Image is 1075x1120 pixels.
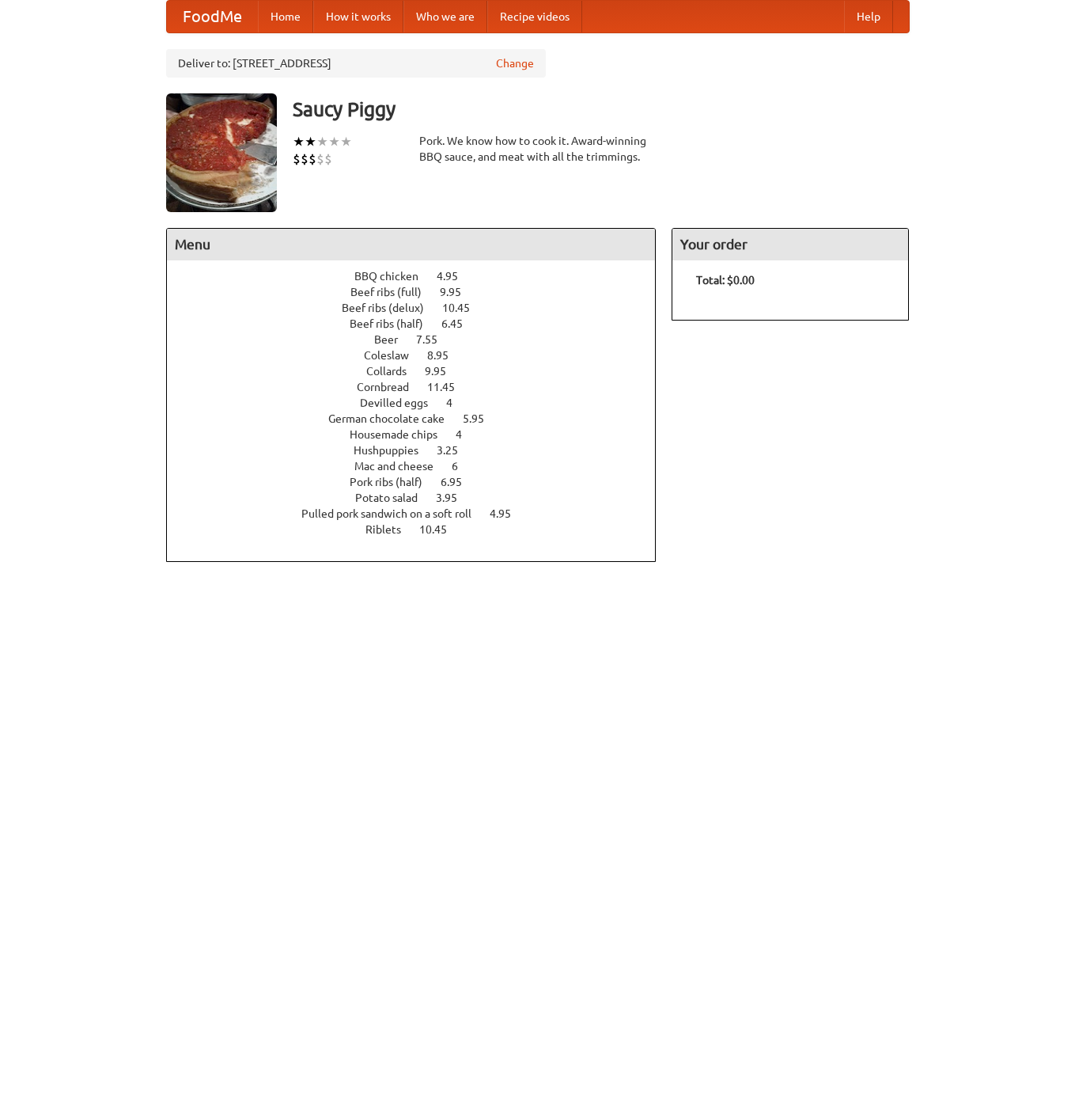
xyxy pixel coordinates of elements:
[374,333,467,346] a: Beer 7.55
[487,1,582,32] a: Recipe videos
[357,381,425,393] span: Cornbread
[355,492,433,504] span: Potato salad
[293,150,301,168] li: $
[696,274,755,287] b: Total: $0.00
[463,412,500,425] span: 5.95
[350,317,439,330] span: Beef ribs (half)
[437,444,474,457] span: 3.25
[452,460,474,473] span: 6
[354,270,487,283] a: BBQ chicken 4.95
[355,492,486,504] a: Potato salad 3.95
[354,270,434,283] span: BBQ chicken
[437,270,474,283] span: 4.95
[490,507,527,520] span: 4.95
[342,302,499,314] a: Beef ribs (delux) 10.45
[350,317,492,330] a: Beef ribs (half) 6.45
[672,229,908,260] h4: Your order
[354,460,487,473] a: Mac and cheese 6
[313,1,403,32] a: How it works
[258,1,313,32] a: Home
[365,523,417,536] span: Riblets
[442,302,486,314] span: 10.45
[427,349,464,362] span: 8.95
[844,1,893,32] a: Help
[328,412,513,425] a: German chocolate cake 5.95
[340,133,352,150] li: ★
[419,523,463,536] span: 10.45
[456,428,478,441] span: 4
[419,133,657,165] div: Pork. We know how to cook it. Award-winning BBQ sauce, and meat with all the trimmings.
[374,333,414,346] span: Beer
[436,492,473,504] span: 3.95
[350,428,491,441] a: Housemade chips 4
[440,286,477,298] span: 9.95
[350,286,437,298] span: Beef ribs (full)
[354,444,434,457] span: Hushpuppies
[167,1,258,32] a: FoodMe
[427,381,471,393] span: 11.45
[167,229,656,260] h4: Menu
[342,302,440,314] span: Beef ribs (delux)
[365,523,476,536] a: Riblets 10.45
[357,381,484,393] a: Cornbread 11.45
[328,133,340,150] li: ★
[316,150,324,168] li: $
[301,150,308,168] li: $
[441,476,478,488] span: 6.95
[308,150,316,168] li: $
[293,93,910,125] h3: Saucy Piggy
[350,476,438,488] span: Pork ribs (half)
[446,397,468,409] span: 4
[350,476,491,488] a: Pork ribs (half) 6.95
[316,133,328,150] li: ★
[301,507,540,520] a: Pulled pork sandwich on a soft roll 4.95
[350,286,490,298] a: Beef ribs (full) 9.95
[324,150,332,168] li: $
[166,49,546,78] div: Deliver to: [STREET_ADDRESS]
[293,133,305,150] li: ★
[328,412,460,425] span: German chocolate cake
[366,365,475,378] a: Collards 9.95
[441,317,479,330] span: 6.45
[364,349,425,362] span: Coleslaw
[366,365,422,378] span: Collards
[403,1,487,32] a: Who we are
[354,444,487,457] a: Hushpuppies 3.25
[364,349,478,362] a: Coleslaw 8.95
[425,365,462,378] span: 9.95
[350,428,453,441] span: Housemade chips
[305,133,316,150] li: ★
[496,55,534,71] a: Change
[166,93,277,212] img: angular.jpg
[360,397,444,409] span: Devilled eggs
[360,397,482,409] a: Devilled eggs 4
[354,460,449,473] span: Mac and cheese
[301,507,487,520] span: Pulled pork sandwich on a soft roll
[416,333,453,346] span: 7.55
